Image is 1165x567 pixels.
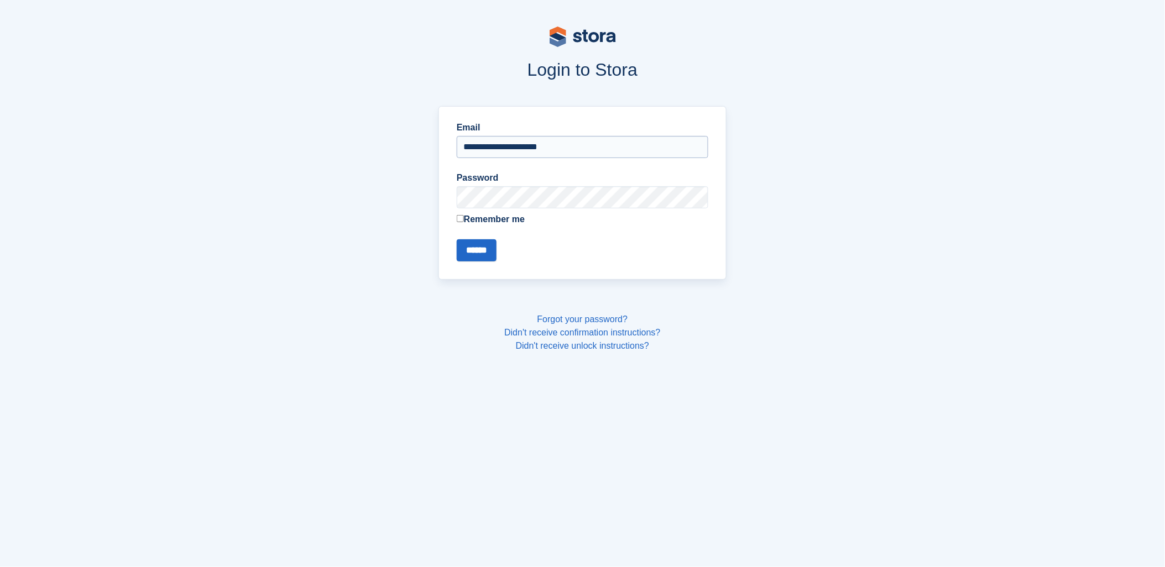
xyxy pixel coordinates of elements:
h1: Login to Stora [228,60,938,80]
label: Remember me [457,213,708,226]
img: stora-logo-53a41332b3708ae10de48c4981b4e9114cc0af31d8433b30ea865607fb682f29.svg [550,27,616,47]
a: Didn't receive confirmation instructions? [504,328,660,337]
label: Password [457,171,708,185]
a: Didn't receive unlock instructions? [516,341,649,350]
label: Email [457,121,708,134]
a: Forgot your password? [537,314,628,324]
input: Remember me [457,215,464,222]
